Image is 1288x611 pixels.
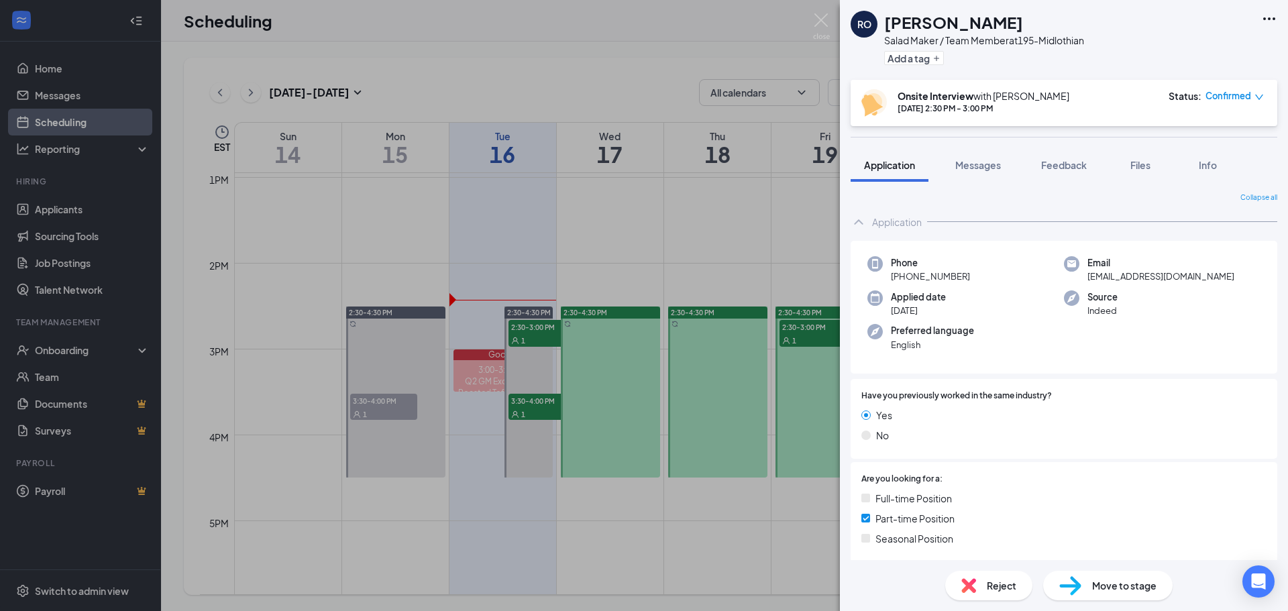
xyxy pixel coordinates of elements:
[1261,11,1277,27] svg: Ellipses
[898,90,973,102] b: Onsite Interview
[1199,159,1217,171] span: Info
[864,159,915,171] span: Application
[861,473,943,486] span: Are you looking for a:
[1242,565,1275,598] div: Open Intercom Messenger
[861,390,1052,402] span: Have you previously worked in the same industry?
[875,531,953,546] span: Seasonal Position
[876,428,889,443] span: No
[1169,89,1201,103] div: Status :
[1240,192,1277,203] span: Collapse all
[876,408,892,423] span: Yes
[1130,159,1150,171] span: Files
[987,578,1016,593] span: Reject
[1205,89,1251,103] span: Confirmed
[884,51,944,65] button: PlusAdd a tag
[1092,578,1157,593] span: Move to stage
[955,159,1001,171] span: Messages
[875,511,955,526] span: Part-time Position
[872,215,922,229] div: Application
[851,214,867,230] svg: ChevronUp
[1087,290,1118,304] span: Source
[891,256,970,270] span: Phone
[875,491,952,506] span: Full-time Position
[857,17,871,31] div: RO
[1087,256,1234,270] span: Email
[884,11,1023,34] h1: [PERSON_NAME]
[1087,304,1118,317] span: Indeed
[932,54,941,62] svg: Plus
[898,89,1069,103] div: with [PERSON_NAME]
[891,270,970,283] span: [PHONE_NUMBER]
[884,34,1084,47] div: Salad Maker / Team Member at 195-Midlothian
[891,338,974,351] span: English
[891,290,946,304] span: Applied date
[891,324,974,337] span: Preferred language
[1254,93,1264,102] span: down
[891,304,946,317] span: [DATE]
[898,103,1069,114] div: [DATE] 2:30 PM - 3:00 PM
[1041,159,1087,171] span: Feedback
[1087,270,1234,283] span: [EMAIL_ADDRESS][DOMAIN_NAME]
